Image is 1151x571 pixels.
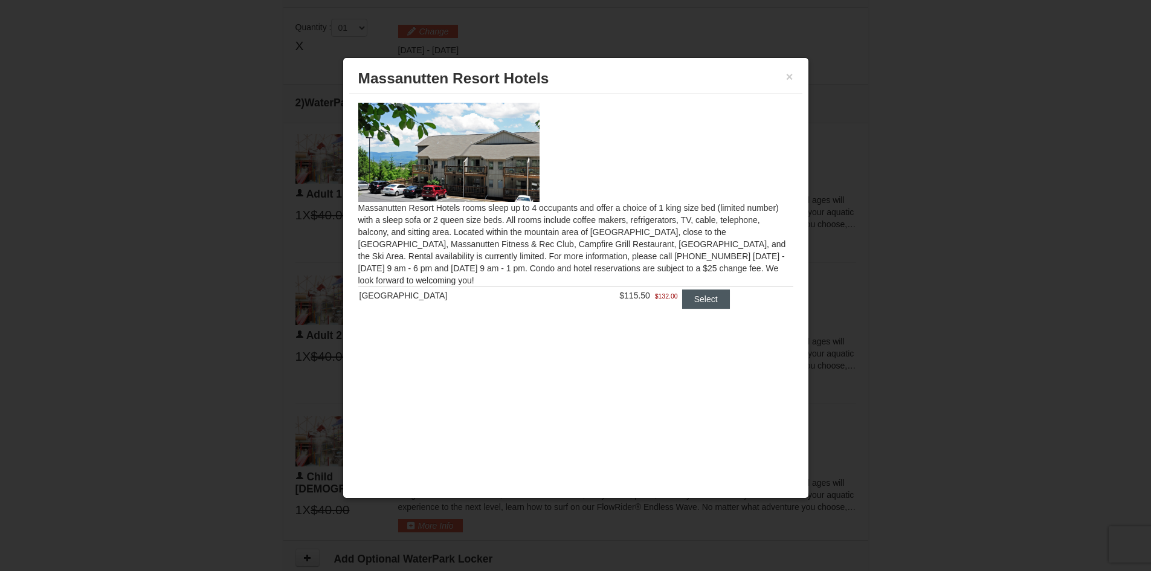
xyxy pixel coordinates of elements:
span: $132.00 [655,290,678,302]
span: $115.50 [619,291,650,300]
button: Select [682,289,730,309]
div: [GEOGRAPHIC_DATA] [359,289,549,302]
img: 19219026-1-e3b4ac8e.jpg [358,103,540,202]
div: Massanutten Resort Hotels rooms sleep up to 4 occupants and offer a choice of 1 king size bed (li... [349,94,802,333]
span: Massanutten Resort Hotels [358,70,549,86]
button: × [786,71,793,83]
